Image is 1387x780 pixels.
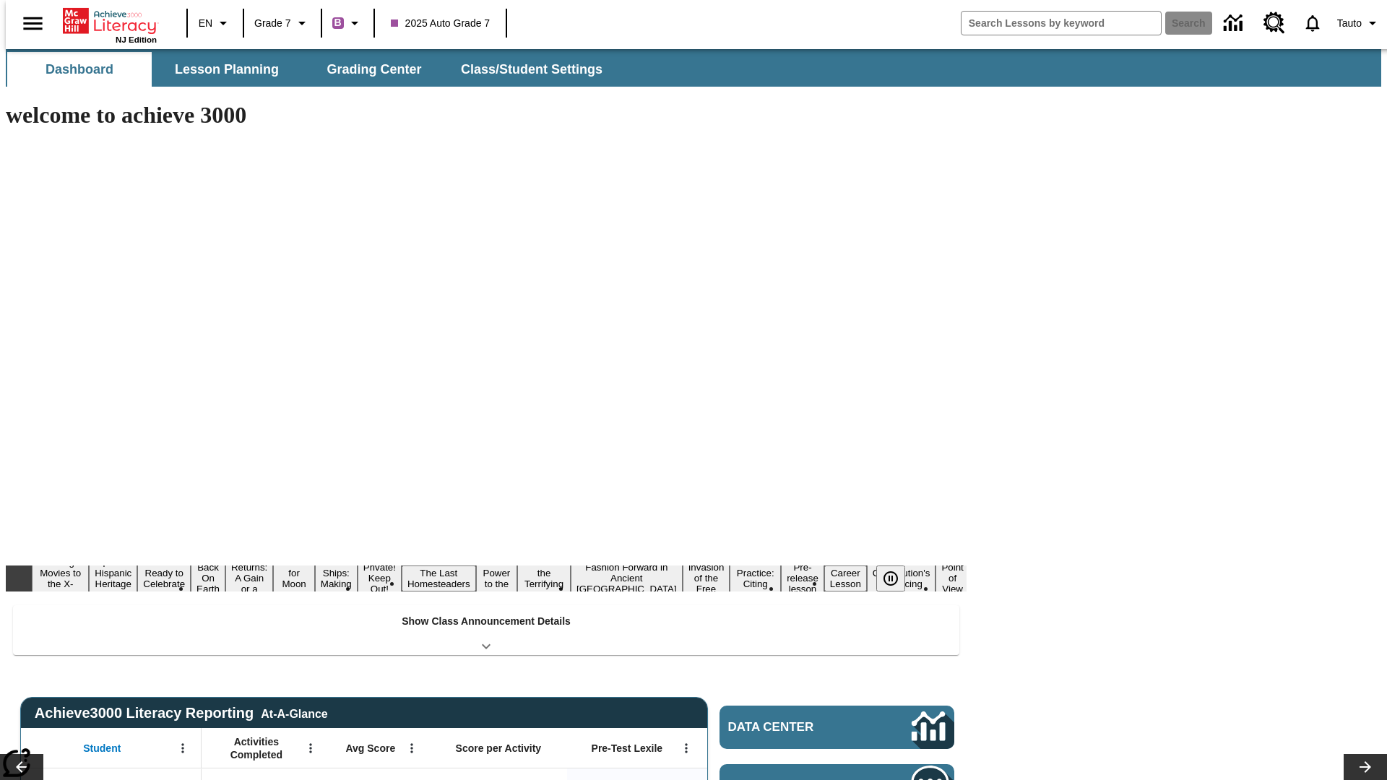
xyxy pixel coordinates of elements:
div: Show Class Announcement Details [13,605,959,655]
div: Home [63,5,157,44]
button: Grading Center [302,52,446,87]
button: Class/Student Settings [449,52,614,87]
button: Slide 7 Cruise Ships: Making Waves [315,555,358,602]
span: Achieve3000 Literacy Reporting [35,705,328,721]
div: SubNavbar [6,49,1381,87]
div: At-A-Glance [261,705,327,721]
button: Lesson carousel, Next [1344,754,1387,780]
button: Open Menu [401,737,423,759]
button: Slide 13 The Invasion of the Free CD [683,549,730,607]
span: Student [83,742,121,755]
h1: welcome to achieve 3000 [6,102,967,129]
span: B [334,14,342,32]
button: Open Menu [675,737,697,759]
button: Slide 15 Pre-release lesson [781,560,824,597]
span: 2025 Auto Grade 7 [391,16,491,31]
span: Activities Completed [209,735,304,761]
button: Dashboard [7,52,152,87]
button: Pause [876,565,905,591]
a: Notifications [1294,4,1331,42]
span: Tauto [1337,16,1362,31]
span: EN [199,16,212,31]
a: Data Center [720,706,954,749]
button: Grade: Grade 7, Select a grade [249,10,316,36]
div: SubNavbar [6,52,615,87]
input: search field [962,12,1161,35]
button: Slide 10 Solar Power to the People [476,555,518,602]
button: Boost Class color is purple. Change class color [327,10,369,36]
span: Avg Score [345,742,395,755]
button: Open Menu [172,737,194,759]
button: Open side menu [12,2,54,45]
p: Show Class Announcement Details [402,614,571,629]
button: Open Menu [300,737,321,759]
button: Slide 18 Point of View [936,560,969,597]
a: Data Center [1215,4,1255,43]
button: Slide 17 The Constitution's Balancing Act [867,555,936,602]
button: Slide 12 Fashion Forward in Ancient Rome [571,560,683,597]
button: Profile/Settings [1331,10,1387,36]
button: Slide 11 Attack of the Terrifying Tomatoes [517,555,571,602]
button: Slide 6 Time for Moon Rules? [273,555,314,602]
button: Slide 9 The Last Homesteaders [402,565,476,591]
span: Pre-Test Lexile [592,742,663,755]
a: Home [63,6,157,35]
button: Slide 8 Private! Keep Out! [358,560,402,597]
span: Grade 7 [254,16,291,31]
button: Slide 5 Free Returns: A Gain or a Drain? [225,549,273,607]
div: Pause [876,565,920,591]
button: Slide 2 ¡Viva Hispanic Heritage Month! [89,555,137,602]
span: Data Center [728,720,863,734]
span: Score per Activity [456,742,542,755]
button: Slide 16 Career Lesson [824,565,867,591]
button: Lesson Planning [155,52,299,87]
span: NJ Edition [116,35,157,44]
button: Language: EN, Select a language [192,10,238,36]
button: Slide 14 Mixed Practice: Citing Evidence [730,555,781,602]
button: Slide 3 Get Ready to Celebrate Juneteenth! [137,555,191,602]
button: Slide 1 Taking Movies to the X-Dimension [32,555,89,602]
a: Resource Center, Will open in new tab [1255,4,1294,43]
button: Slide 4 Back On Earth [191,560,225,597]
